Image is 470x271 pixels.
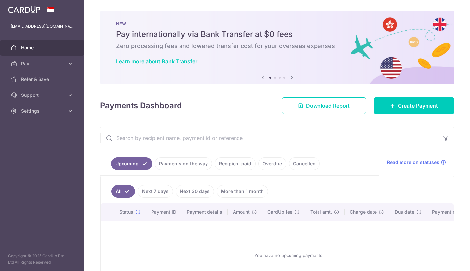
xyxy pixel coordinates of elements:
[387,159,439,166] span: Read more on statuses
[100,127,438,149] input: Search by recipient name, payment id or reference
[119,209,133,215] span: Status
[8,5,40,13] img: CardUp
[398,102,438,110] span: Create Payment
[116,21,438,26] p: NEW
[306,102,350,110] span: Download Report
[138,185,173,198] a: Next 7 days
[116,42,438,50] h6: Zero processing fees and lowered transfer cost for your overseas expenses
[181,203,228,221] th: Payment details
[111,157,152,170] a: Upcoming
[100,11,454,84] img: Bank transfer banner
[116,58,197,65] a: Learn more about Bank Transfer
[176,185,214,198] a: Next 30 days
[215,157,256,170] a: Recipient paid
[374,97,454,114] a: Create Payment
[155,157,212,170] a: Payments on the way
[21,92,65,98] span: Support
[289,157,320,170] a: Cancelled
[146,203,181,221] th: Payment ID
[267,209,292,215] span: CardUp fee
[282,97,366,114] a: Download Report
[350,209,377,215] span: Charge date
[111,185,135,198] a: All
[21,60,65,67] span: Pay
[217,185,268,198] a: More than 1 month
[387,159,446,166] a: Read more on statuses
[310,209,332,215] span: Total amt.
[395,209,414,215] span: Due date
[116,29,438,40] h5: Pay internationally via Bank Transfer at $0 fees
[233,209,250,215] span: Amount
[11,23,74,30] p: [EMAIL_ADDRESS][DOMAIN_NAME]
[21,76,65,83] span: Refer & Save
[21,108,65,114] span: Settings
[258,157,286,170] a: Overdue
[21,44,65,51] span: Home
[100,100,182,112] h4: Payments Dashboard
